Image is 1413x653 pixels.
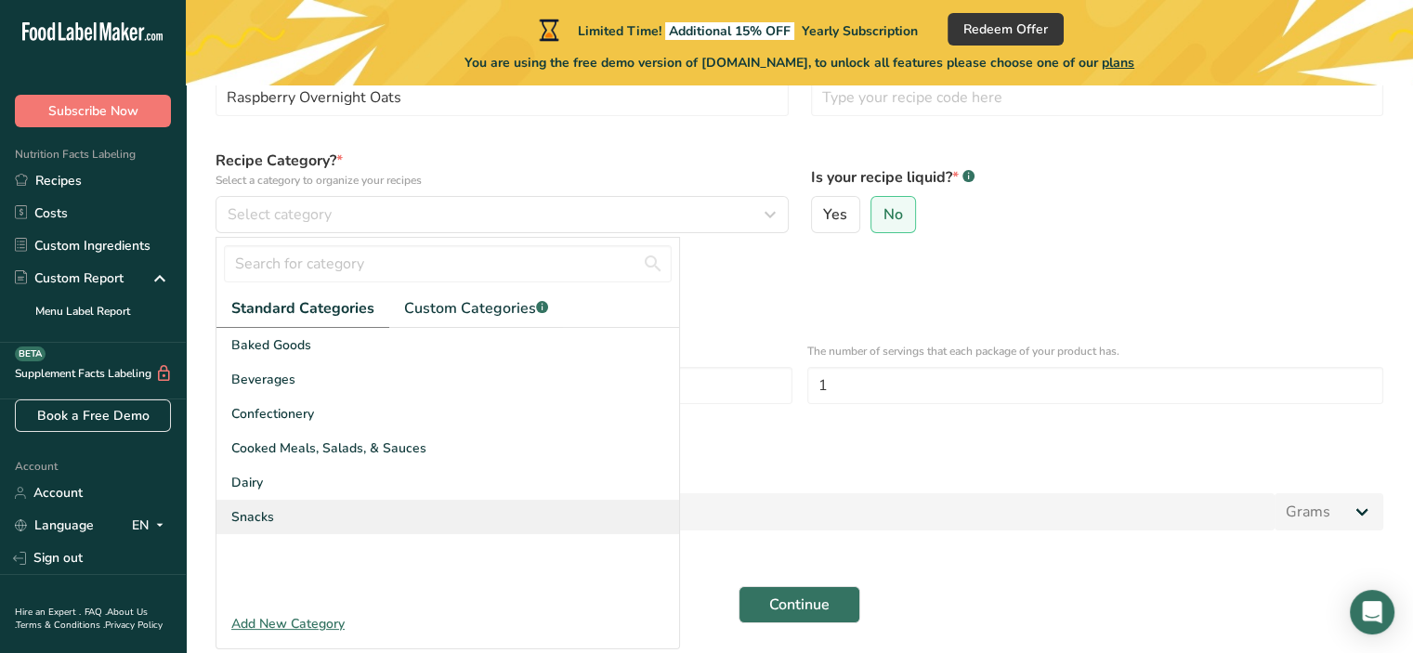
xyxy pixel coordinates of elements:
[216,469,1383,486] p: Add recipe serving size.
[224,245,672,282] input: Search for category
[204,415,242,432] div: OR
[948,13,1064,46] button: Redeem Offer
[1102,54,1134,72] span: plans
[15,268,124,288] div: Custom Report
[231,297,374,320] span: Standard Categories
[811,166,1384,189] label: Is your recipe liquid?
[535,19,918,41] div: Limited Time!
[216,172,789,189] p: Select a category to organize your recipes
[231,473,263,492] span: Dairy
[802,22,918,40] span: Yearly Subscription
[231,507,274,527] span: Snacks
[15,509,94,542] a: Language
[228,203,332,226] span: Select category
[231,335,311,355] span: Baked Goods
[807,343,1384,359] p: The number of servings that each package of your product has.
[769,594,830,616] span: Continue
[1350,590,1394,634] div: Open Intercom Messenger
[464,53,1134,72] span: You are using the free demo version of [DOMAIN_NAME], to unlock all features please choose one of...
[216,493,1275,530] input: Type your serving size here
[15,606,81,619] a: Hire an Expert .
[15,346,46,361] div: BETA
[216,289,1383,306] div: Specify the number of servings the recipe makes OR Fix a specific serving weight
[823,205,847,224] span: Yes
[216,150,789,189] label: Recipe Category?
[15,606,148,632] a: About Us .
[132,515,171,537] div: EN
[231,438,426,458] span: Cooked Meals, Salads, & Sauces
[883,205,903,224] span: No
[216,614,679,633] div: Add New Category
[216,196,789,233] button: Select category
[963,20,1048,39] span: Redeem Offer
[85,606,107,619] a: FAQ .
[16,619,105,632] a: Terms & Conditions .
[216,267,1383,289] div: Define serving size details
[404,297,548,320] span: Custom Categories
[216,79,789,116] input: Type your recipe name here
[231,404,314,424] span: Confectionery
[105,619,163,632] a: Privacy Policy
[739,586,860,623] button: Continue
[48,101,138,121] span: Subscribe Now
[231,370,295,389] span: Beverages
[665,22,794,40] span: Additional 15% OFF
[15,399,171,432] a: Book a Free Demo
[811,79,1384,116] input: Type your recipe code here
[15,95,171,127] button: Subscribe Now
